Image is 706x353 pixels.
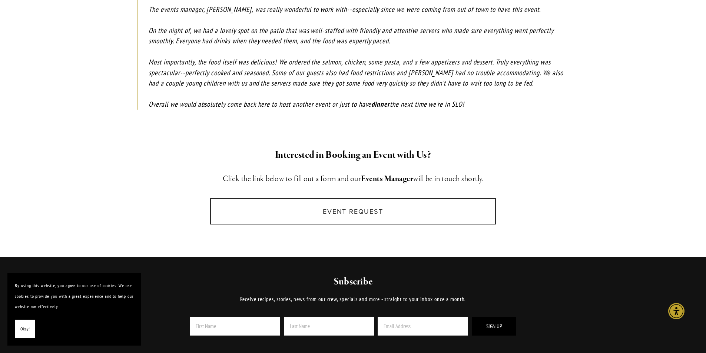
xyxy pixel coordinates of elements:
[275,149,431,161] strong: Interested in Booking an Event with Us?
[7,273,141,346] section: Cookie banner
[486,323,502,330] span: Sign Up
[20,324,30,334] span: Okay!
[668,303,685,319] div: Accessibility Menu
[378,317,468,336] input: Email Address
[169,295,537,304] p: Receive recipes, stories, news from our crew, specials and more - straight to your inbox once a m...
[390,100,464,109] em: the next time we're in SLO!
[15,280,133,312] p: By using this website, you agree to our use of cookies. We use cookies to provide you with a grea...
[284,317,374,336] input: Last Name
[137,172,569,186] h3: Click the link below to fill out a form and our will be in touch shortly.
[472,317,516,336] button: Sign Up
[361,174,413,184] strong: Events Manager
[371,100,390,109] em: dinner
[210,198,496,224] a: Event Request
[169,275,537,289] h2: Subscribe
[15,320,35,339] button: Okay!
[190,317,280,336] input: First Name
